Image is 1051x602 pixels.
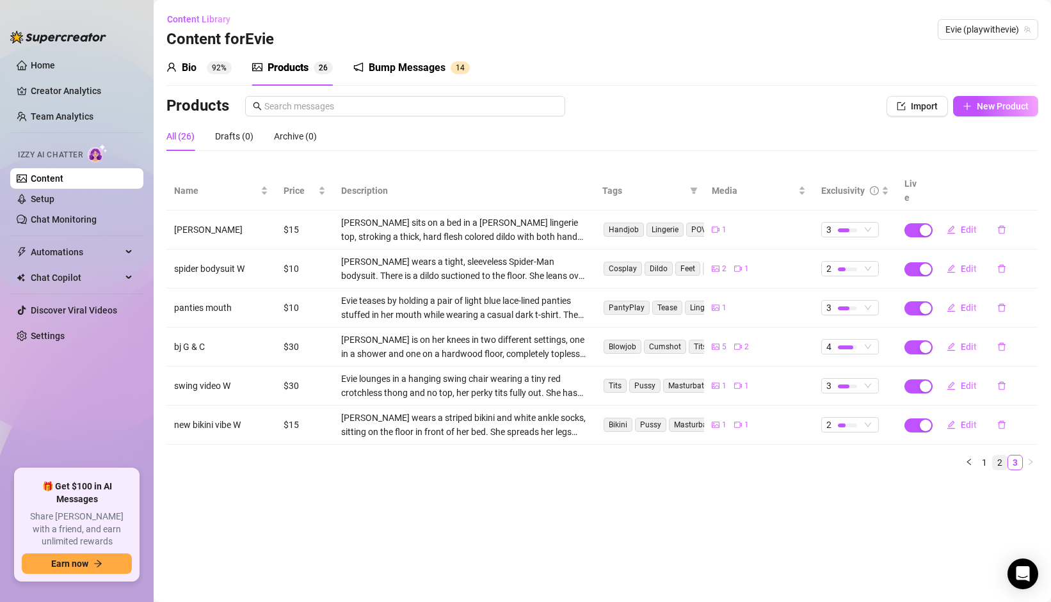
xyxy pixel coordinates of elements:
[947,264,956,273] span: edit
[744,263,749,275] span: 1
[31,242,122,262] span: Automations
[744,380,749,392] span: 1
[977,101,1029,111] span: New Product
[268,60,309,75] div: Products
[870,186,879,195] span: info-circle
[987,337,1016,357] button: delete
[652,301,682,315] span: Tease
[961,303,977,313] span: Edit
[987,376,1016,396] button: delete
[207,61,232,74] sup: 92%
[961,455,977,470] li: Previous Page
[22,480,132,505] span: 🎁 Get $100 in AI Messages
[314,61,333,74] sup: 26
[276,250,333,289] td: $10
[215,129,253,143] div: Drafts (0)
[182,60,197,75] div: Bio
[31,194,54,204] a: Setup
[51,558,88,569] span: Earn now
[604,418,632,432] span: Bikini
[703,262,742,276] span: Toy Play
[722,419,726,431] span: 1
[734,421,742,429] span: video-camera
[722,224,726,236] span: 1
[341,333,588,361] div: [PERSON_NAME] is on her knees in two different settings, one in a shower and one on a hardwood fl...
[936,337,987,357] button: Edit
[961,455,977,470] button: left
[936,258,987,279] button: Edit
[88,144,108,162] img: AI Chatter
[369,60,445,75] div: Bump Messages
[663,379,720,393] span: Masturbation
[936,376,987,396] button: Edit
[166,210,276,250] td: [PERSON_NAME]
[10,31,106,44] img: logo-BBDzfeDw.svg
[821,184,865,198] div: Exclusivity
[451,61,470,74] sup: 14
[997,225,1006,234] span: delete
[276,171,333,210] th: Price
[712,304,719,312] span: picture
[1008,455,1022,470] a: 3
[947,303,956,312] span: edit
[456,63,460,72] span: 1
[341,372,588,400] div: Evie lounges in a hanging swing chair wearing a tiny red crotchless thong and no top, her perky t...
[704,171,814,210] th: Media
[166,62,177,72] span: user
[947,225,956,234] span: edit
[987,415,1016,435] button: delete
[936,415,987,435] button: Edit
[686,223,712,237] span: POV
[712,382,719,390] span: picture
[1027,458,1034,466] span: right
[961,225,977,235] span: Edit
[1023,455,1038,470] button: right
[604,379,627,393] span: Tits
[826,301,831,315] span: 3
[965,458,973,466] span: left
[166,289,276,328] td: panties mouth
[253,102,262,111] span: search
[911,101,938,111] span: Import
[341,216,588,244] div: [PERSON_NAME] sits on a bed in a [PERSON_NAME] lingerie top, stroking a thick, hard flesh colored...
[722,341,726,353] span: 5
[744,341,749,353] span: 2
[947,381,956,390] span: edit
[1007,558,1038,589] div: Open Intercom Messenger
[687,181,700,200] span: filter
[997,342,1006,351] span: delete
[685,301,722,315] span: Lingerie
[22,553,132,574] button: Earn nowarrow-right
[166,406,276,445] td: new bikini vibe W
[629,379,661,393] span: Pussy
[961,420,977,430] span: Edit
[31,214,97,225] a: Chat Monitoring
[341,255,588,283] div: [PERSON_NAME] wears a tight, sleeveless Spider-Man bodysuit. There is a dildo suctioned to the fl...
[17,247,27,257] span: thunderbolt
[734,382,742,390] span: video-camera
[17,273,25,282] img: Chat Copilot
[734,343,742,351] span: video-camera
[166,328,276,367] td: bj G & C
[961,381,977,391] span: Edit
[961,342,977,352] span: Edit
[274,129,317,143] div: Archive (0)
[333,171,595,210] th: Description
[595,171,704,210] th: Tags
[945,20,1031,39] span: Evie (playwithevie)
[93,559,102,568] span: arrow-right
[166,96,229,116] h3: Products
[947,420,956,429] span: edit
[734,265,742,273] span: video-camera
[826,340,831,354] span: 4
[276,328,333,367] td: $30
[276,406,333,445] td: $15
[644,340,686,354] span: Cumshot
[826,223,831,237] span: 3
[997,420,1006,429] span: delete
[722,380,726,392] span: 1
[712,184,796,198] span: Media
[31,173,63,184] a: Content
[936,219,987,240] button: Edit
[166,9,241,29] button: Content Library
